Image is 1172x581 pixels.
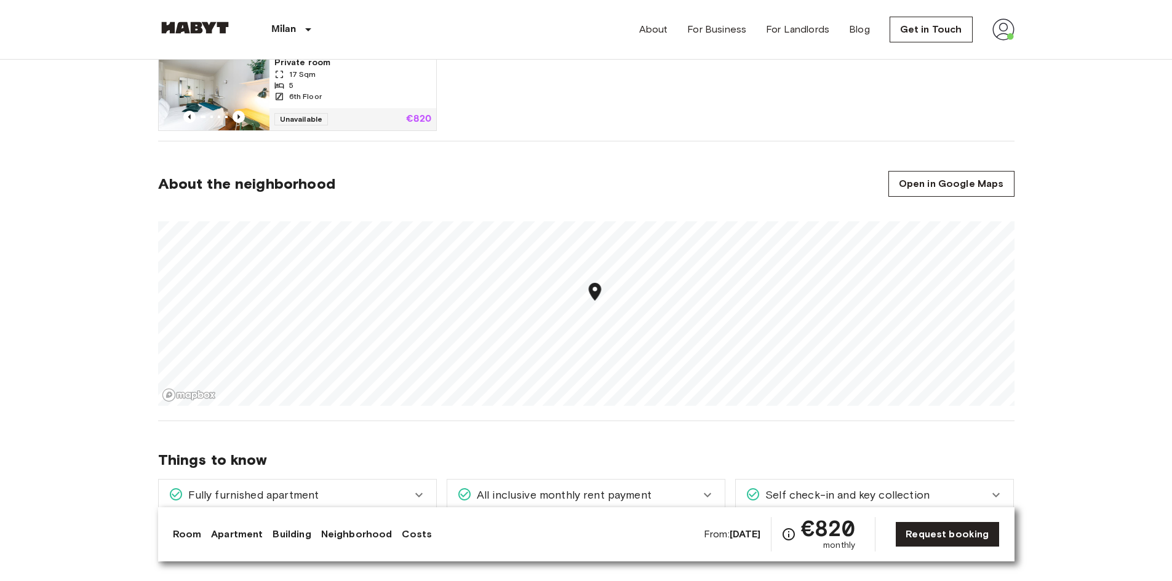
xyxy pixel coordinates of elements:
[158,22,232,34] img: Habyt
[801,517,856,539] span: €820
[158,451,1015,469] span: Things to know
[760,487,930,503] span: Self check-in and key collection
[158,56,437,131] a: Marketing picture of unit IT-14-088-001-01HPrevious imagePrevious imagePrivate room17 Sqm56th Flo...
[158,175,335,193] span: About the neighborhood
[402,527,432,542] a: Costs
[233,111,245,123] button: Previous image
[584,281,605,306] div: Map marker
[890,17,973,42] a: Get in Touch
[173,527,202,542] a: Room
[289,69,316,80] span: 17 Sqm
[289,80,293,91] span: 5
[849,22,870,37] a: Blog
[823,539,855,551] span: monthly
[183,487,319,503] span: Fully furnished apartment
[183,111,196,123] button: Previous image
[730,528,761,540] b: [DATE]
[162,388,216,402] a: Mapbox logo
[321,527,393,542] a: Neighborhood
[289,91,322,102] span: 6th Floor
[273,527,311,542] a: Building
[159,480,436,510] div: Fully furnished apartment
[159,57,269,130] img: Marketing picture of unit IT-14-088-001-01H
[766,22,829,37] a: For Landlords
[158,221,1015,406] canvas: Map
[736,480,1013,510] div: Self check-in and key collection
[992,18,1015,41] img: avatar
[406,114,431,124] p: €820
[888,171,1015,197] a: Open in Google Maps
[472,487,652,503] span: All inclusive monthly rent payment
[639,22,668,37] a: About
[781,527,796,542] svg: Check cost overview for full price breakdown. Please note that discounts apply to new joiners onl...
[274,57,431,69] span: Private room
[687,22,746,37] a: For Business
[211,527,263,542] a: Apartment
[271,22,297,37] p: Milan
[274,113,329,125] span: Unavailable
[704,528,761,541] span: From:
[447,480,725,510] div: All inclusive monthly rent payment
[895,521,999,547] a: Request booking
